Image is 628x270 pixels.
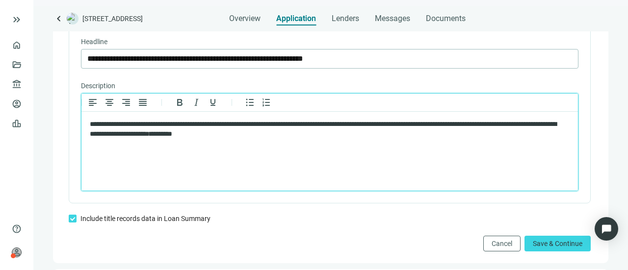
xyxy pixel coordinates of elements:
span: Headline [81,36,107,47]
span: Cancel [492,240,512,247]
button: Numbered list [258,97,275,108]
span: Application [276,14,316,24]
button: Align left [84,97,101,108]
span: Description [81,80,115,91]
button: keyboard_double_arrow_right [11,14,23,25]
button: Underline [205,97,221,108]
span: person [12,247,22,257]
button: Align right [118,97,134,108]
span: account_balance [12,79,19,89]
label: Include title records data in Loan Summary [80,213,217,224]
span: Lenders [332,14,359,24]
div: Open Intercom Messenger [595,217,618,241]
iframe: Rich Text Area [81,112,578,191]
a: keyboard_arrow_left [53,13,65,25]
span: Documents [426,14,466,24]
img: deal-logo [67,13,78,25]
button: Italic [188,97,205,108]
span: Messages [375,14,410,23]
span: [STREET_ADDRESS] [82,14,143,24]
button: Cancel [483,236,521,251]
button: Align center [101,97,118,108]
button: Justify [134,97,151,108]
span: Save & Continue [533,240,582,247]
span: help [12,224,22,234]
span: Overview [229,14,261,24]
button: Bullet list [241,97,258,108]
button: Bold [171,97,188,108]
button: Save & Continue [524,236,591,251]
